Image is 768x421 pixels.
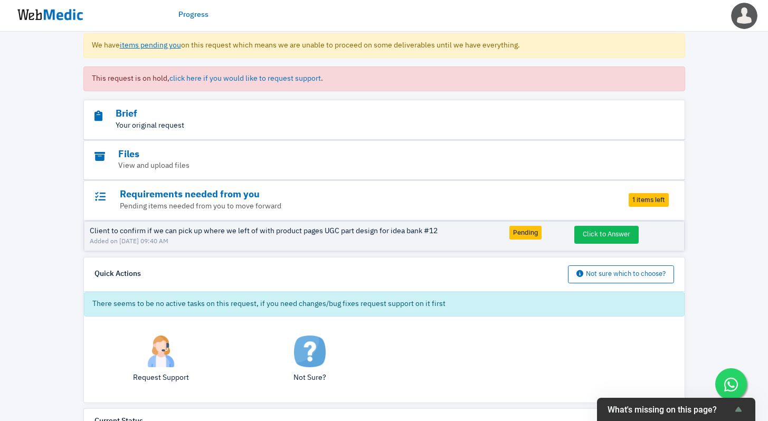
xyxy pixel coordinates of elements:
span: Pending [509,226,542,240]
p: Your original request [94,120,616,131]
h3: Requirements needed from you [94,189,616,201]
span: click here if you would like to request support [169,75,321,82]
p: Request Support [94,372,227,384]
div: This request is on hold, . [83,66,685,91]
img: not-sure.png [294,336,326,367]
span: 1 items left [629,193,669,207]
h3: Brief [94,108,616,120]
h6: Quick Actions [94,270,141,279]
a: Progress [178,9,208,21]
span: Added on [DATE] 09:40 AM [90,237,499,246]
img: support.png [145,336,177,367]
a: items pending you [120,42,181,49]
button: Not sure which to choose? [568,265,674,283]
p: Pending items needed from you to move forward [94,201,616,212]
button: Show survey - What's missing on this page? [608,403,745,416]
span: What's missing on this page? [608,405,732,415]
h3: Files [94,149,616,161]
button: Click to Answer [574,226,639,244]
p: View and upload files [94,160,616,171]
span: Client to confirm if we can pick up where we left of with product pages UGC part design for idea ... [90,227,438,235]
p: Not Sure? [243,372,376,384]
div: There seems to be no active tasks on this request, if you need changes/bug fixes request support ... [84,292,685,317]
div: We have on this request which means we are unable to proceed on some deliverables until we have e... [83,33,685,58]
